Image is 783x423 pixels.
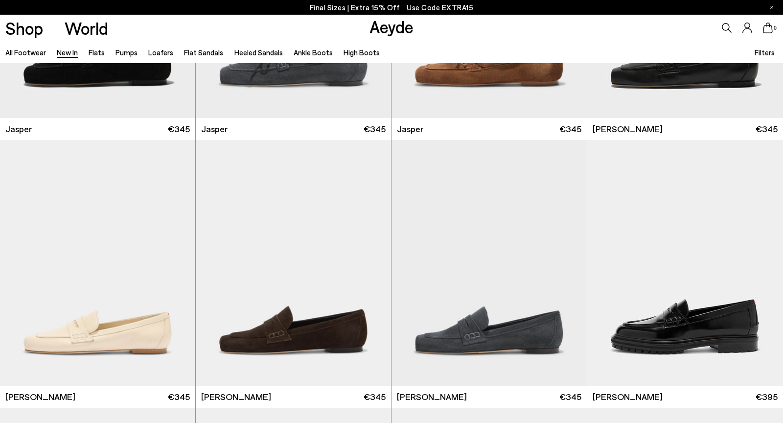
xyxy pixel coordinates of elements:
[587,386,783,408] a: [PERSON_NAME] €395
[168,123,190,135] span: €345
[369,16,414,37] a: Aeyde
[5,123,32,135] span: Jasper
[65,20,108,37] a: World
[5,48,46,57] a: All Footwear
[559,123,581,135] span: €345
[587,140,783,386] img: Leon Loafers
[593,391,663,403] span: [PERSON_NAME]
[196,140,391,386] img: Lana Suede Loafers
[391,386,587,408] a: [PERSON_NAME] €345
[587,118,783,140] a: [PERSON_NAME] €345
[755,48,775,57] span: Filters
[5,391,75,403] span: [PERSON_NAME]
[168,391,190,403] span: €345
[391,140,587,386] img: Lana Suede Loafers
[234,48,283,57] a: Heeled Sandals
[201,391,271,403] span: [PERSON_NAME]
[559,391,581,403] span: €345
[344,48,380,57] a: High Boots
[397,123,423,135] span: Jasper
[763,23,773,33] a: 0
[756,391,778,403] span: €395
[397,391,467,403] span: [PERSON_NAME]
[364,123,386,135] span: €345
[148,48,173,57] a: Loafers
[364,391,386,403] span: €345
[89,48,105,57] a: Flats
[57,48,78,57] a: New In
[5,20,43,37] a: Shop
[593,123,663,135] span: [PERSON_NAME]
[773,25,778,31] span: 0
[294,48,333,57] a: Ankle Boots
[756,123,778,135] span: €345
[391,118,587,140] a: Jasper €345
[115,48,138,57] a: Pumps
[310,1,474,14] p: Final Sizes | Extra 15% Off
[196,118,391,140] a: Jasper €345
[407,3,473,12] span: Navigate to /collections/ss25-final-sizes
[184,48,223,57] a: Flat Sandals
[201,123,228,135] span: Jasper
[196,386,391,408] a: [PERSON_NAME] €345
